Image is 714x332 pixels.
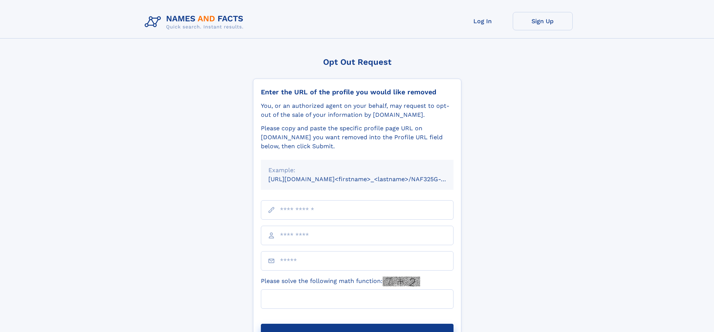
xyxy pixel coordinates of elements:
[268,166,446,175] div: Example:
[142,12,250,32] img: Logo Names and Facts
[513,12,573,30] a: Sign Up
[261,101,454,119] div: You, or an authorized agent on your behalf, may request to opt-out of the sale of your informatio...
[261,88,454,96] div: Enter the URL of the profile you would like removed
[261,277,420,286] label: Please solve the following math function:
[261,124,454,151] div: Please copy and paste the specific profile page URL on [DOMAIN_NAME] you want removed into the Pr...
[268,176,468,183] small: [URL][DOMAIN_NAME]<firstname>_<lastname>/NAF325G-xxxxxxxx
[253,57,461,67] div: Opt Out Request
[453,12,513,30] a: Log In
